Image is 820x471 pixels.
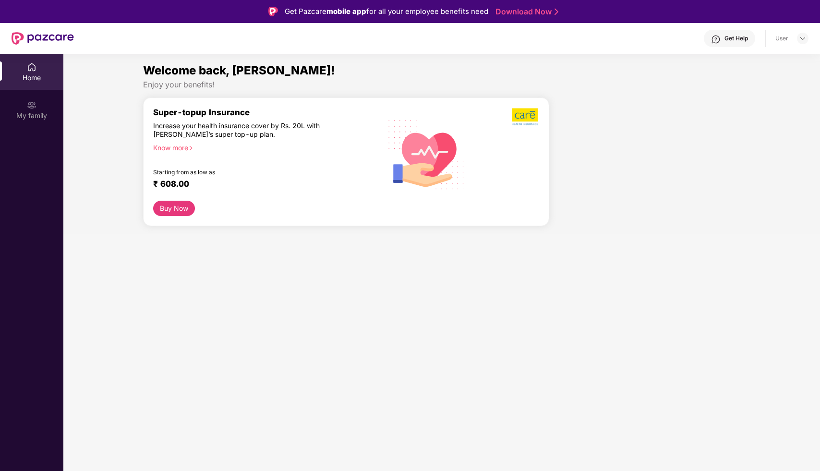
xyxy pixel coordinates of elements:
[268,7,278,16] img: Logo
[381,108,472,201] img: svg+xml;base64,PHN2ZyB4bWxucz0iaHR0cDovL3d3dy53My5vcmcvMjAwMC9zdmciIHhtbG5zOnhsaW5rPSJodHRwOi8vd3...
[143,63,335,77] span: Welcome back, [PERSON_NAME]!
[143,80,740,90] div: Enjoy your benefits!
[285,6,488,17] div: Get Pazcare for all your employee benefits need
[153,121,337,139] div: Increase your health insurance cover by Rs. 20L with [PERSON_NAME]’s super top-up plan.
[27,62,36,72] img: svg+xml;base64,PHN2ZyBpZD0iSG9tZSIgeG1sbnM9Imh0dHA6Ly93d3cudzMub3JnLzIwMDAvc3ZnIiB3aWR0aD0iMjAiIG...
[153,201,195,217] button: Buy Now
[775,35,788,42] div: User
[512,108,539,126] img: b5dec4f62d2307b9de63beb79f102df3.png
[153,179,369,191] div: ₹ 608.00
[799,35,807,42] img: svg+xml;base64,PHN2ZyBpZD0iRHJvcGRvd24tMzJ4MzIiIHhtbG5zPSJodHRwOi8vd3d3LnczLm9yZy8yMDAwL3N2ZyIgd2...
[153,169,338,175] div: Starting from as low as
[153,108,378,117] div: Super-topup Insurance
[326,7,366,16] strong: mobile app
[12,32,74,45] img: New Pazcare Logo
[153,144,373,150] div: Know more
[711,35,721,44] img: svg+xml;base64,PHN2ZyBpZD0iSGVscC0zMngzMiIgeG1sbnM9Imh0dHA6Ly93d3cudzMub3JnLzIwMDAvc3ZnIiB3aWR0aD...
[724,35,748,42] div: Get Help
[27,100,36,110] img: svg+xml;base64,PHN2ZyB3aWR0aD0iMjAiIGhlaWdodD0iMjAiIHZpZXdCb3g9IjAgMCAyMCAyMCIgZmlsbD0ibm9uZSIgeG...
[555,7,558,17] img: Stroke
[495,7,555,17] a: Download Now
[188,145,193,151] span: right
